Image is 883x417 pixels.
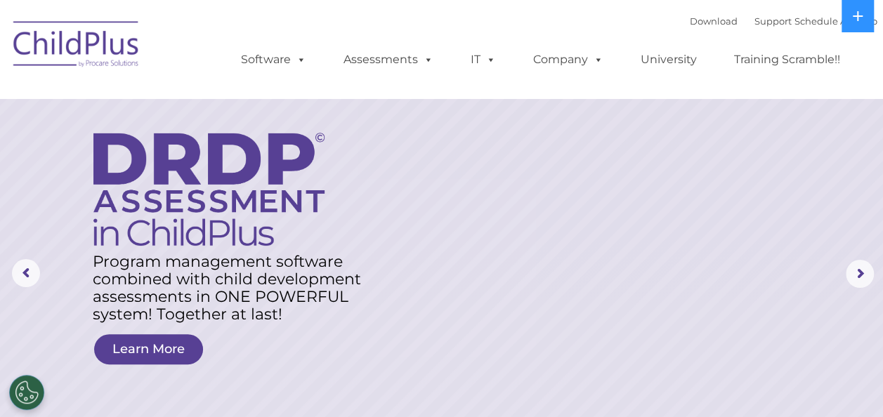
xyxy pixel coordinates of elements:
a: Schedule A Demo [794,15,877,27]
span: Last name [195,93,238,103]
button: Cookies Settings [9,375,44,410]
a: Support [754,15,792,27]
span: Phone number [195,150,255,161]
a: Software [227,46,320,74]
rs-layer: Program management software combined with child development assessments in ONE POWERFUL system! T... [93,253,375,323]
a: IT [457,46,510,74]
a: Training Scramble!! [720,46,854,74]
a: Learn More [94,334,203,364]
a: Assessments [329,46,447,74]
img: ChildPlus by Procare Solutions [6,11,147,81]
img: DRDP Assessment in ChildPlus [93,133,325,246]
a: Company [519,46,617,74]
font: | [690,15,877,27]
a: Download [690,15,738,27]
a: University [627,46,711,74]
